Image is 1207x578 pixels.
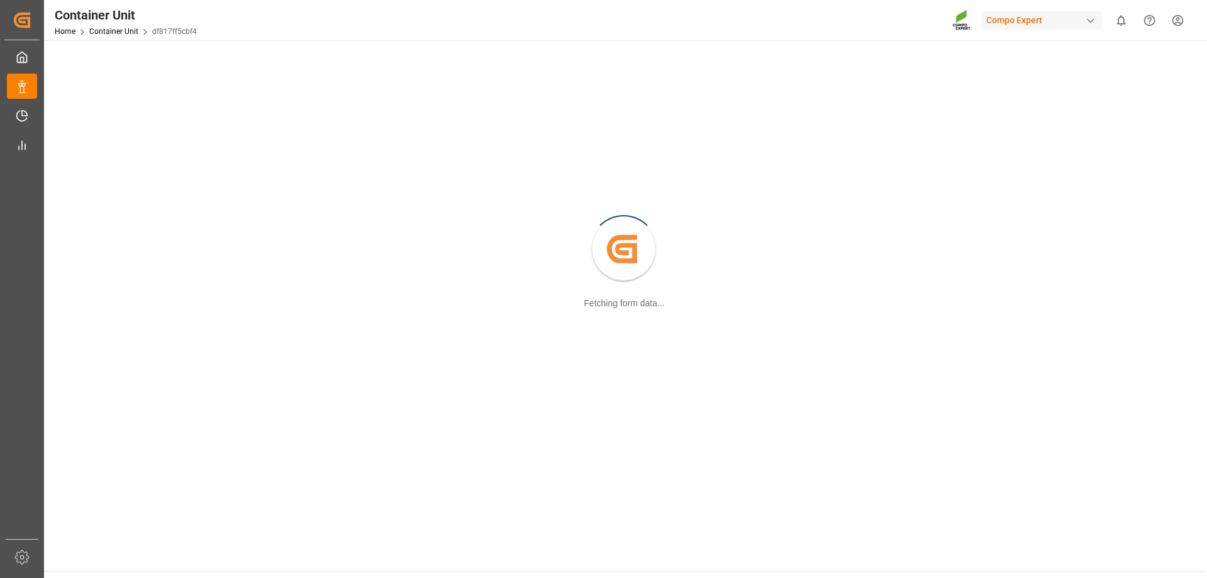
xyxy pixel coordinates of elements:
[584,297,664,310] div: Fetching form data...
[981,11,1102,30] div: Compo Expert
[981,8,1107,32] button: Compo Expert
[55,27,75,36] a: Home
[1135,6,1164,35] button: Help Center
[1107,6,1135,35] button: show 0 new notifications
[952,9,973,31] img: Screenshot%202023-09-29%20at%2010.02.21.png_1712312052.png
[55,6,197,25] div: Container Unit
[89,27,138,36] a: Container Unit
